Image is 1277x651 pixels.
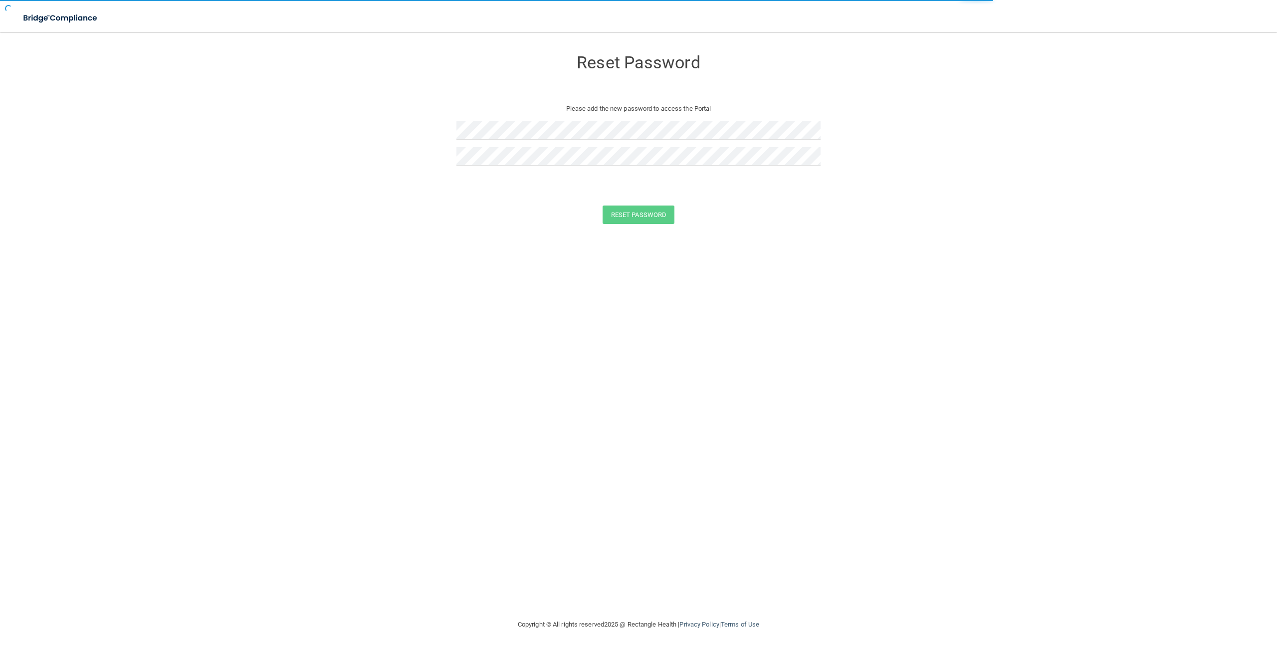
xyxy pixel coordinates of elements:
a: Privacy Policy [679,621,719,628]
div: Copyright © All rights reserved 2025 @ Rectangle Health | | [456,609,821,641]
a: Terms of Use [721,621,759,628]
button: Reset Password [603,206,674,224]
img: bridge_compliance_login_screen.278c3ca4.svg [15,8,107,28]
p: Please add the new password to access the Portal [464,103,813,115]
h3: Reset Password [456,53,821,72]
